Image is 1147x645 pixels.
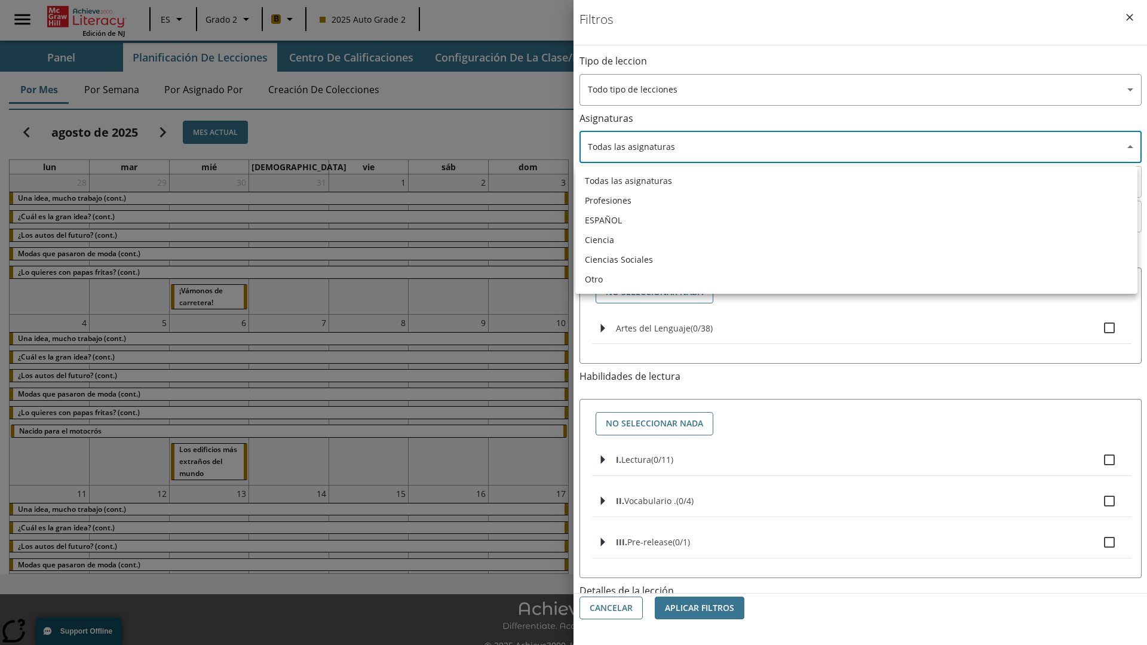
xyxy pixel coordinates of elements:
[575,191,1137,210] li: Profesiones
[575,250,1137,269] li: Ciencias Sociales
[575,171,1137,191] li: Todas las asignaturas
[575,230,1137,250] li: Ciencia
[575,210,1137,230] li: ESPAÑOL
[575,166,1137,294] ul: Seleccione una Asignatura
[575,269,1137,289] li: Otro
